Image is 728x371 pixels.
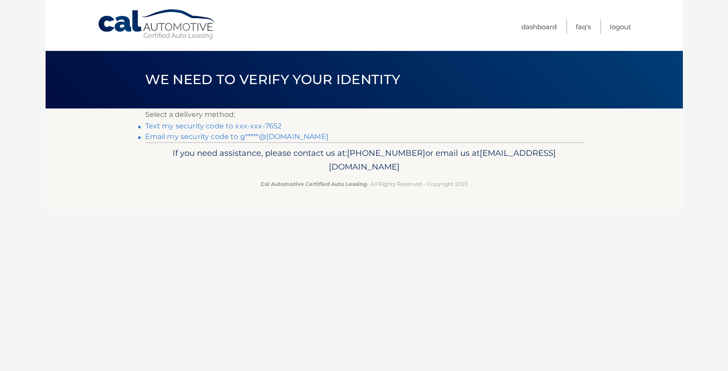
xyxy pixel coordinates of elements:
[151,146,578,174] p: If you need assistance, please contact us at: or email us at
[145,132,328,141] a: Email my security code to g*****@[DOMAIN_NAME]
[347,148,425,158] span: [PHONE_NUMBER]
[576,19,591,34] a: FAQ's
[610,19,631,34] a: Logout
[97,9,217,40] a: Cal Automotive
[151,179,578,189] p: - All Rights Reserved - Copyright 2025
[145,108,583,121] p: Select a delivery method:
[261,181,367,187] strong: Cal Automotive Certified Auto Leasing
[521,19,557,34] a: Dashboard
[145,71,401,88] span: We need to verify your identity
[145,122,282,130] a: Text my security code to xxx-xxx-7652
